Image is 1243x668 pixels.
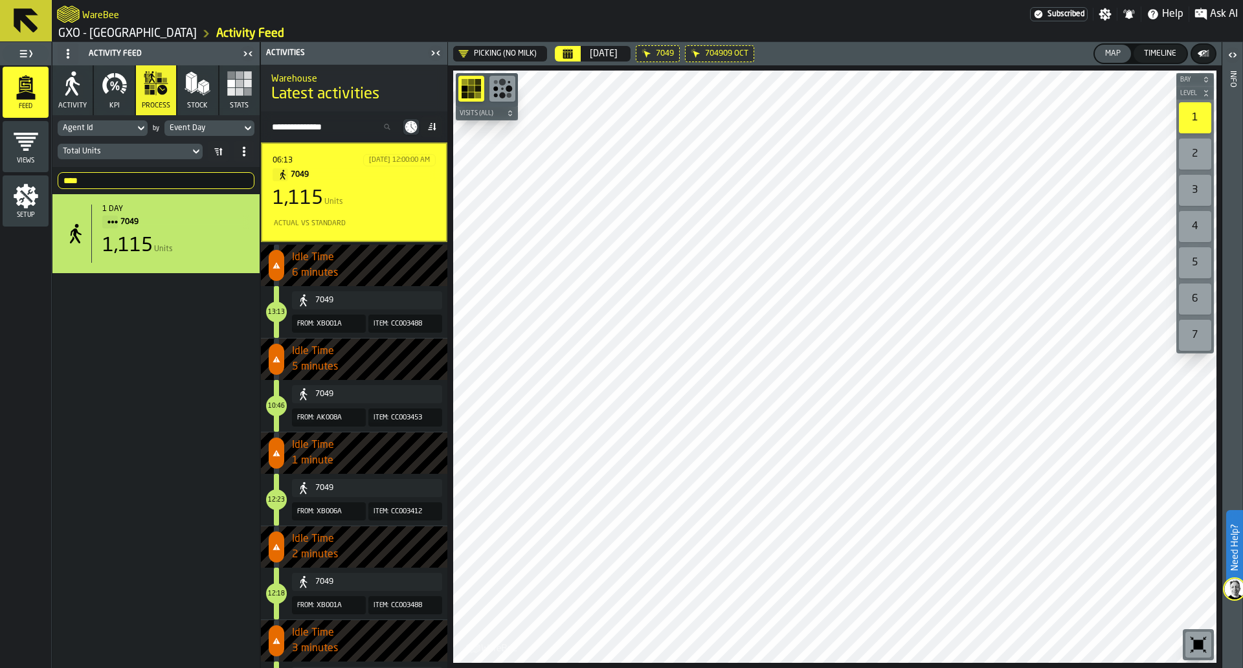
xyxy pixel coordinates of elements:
span: Subscribed [1047,10,1084,19]
div: button-toolbar-undefined [1176,100,1214,136]
span: From: [297,602,314,609]
button: button-7049 [292,291,442,309]
div: button-toolbar-undefined [1176,208,1214,245]
span: LegendItem [274,245,279,286]
div: Map [1100,49,1126,58]
span: Visits (All) [457,110,504,117]
span: Stats [230,102,249,110]
span: counterLabel [266,583,287,604]
span: XB001A [317,320,342,328]
div: 5 [1179,247,1211,278]
div: 4 [1179,211,1211,242]
span: 5 minutes [292,359,447,375]
label: button-toggle-Close me [239,46,257,61]
svg: Show Congestion [492,78,513,99]
span: Views [3,157,49,164]
div: [DATE] 12:00:00 AM [369,156,430,164]
span: LegendItem [274,286,279,338]
div: title-Latest activities [261,65,447,111]
div: EventTitle [261,286,447,338]
li: menu Setup [3,175,49,227]
div: From: [292,507,314,517]
span: process [142,102,170,110]
span: Latest activities [271,84,379,105]
div: button-toolbar-undefined [1176,136,1214,172]
span: 1 minute [292,453,447,469]
li: menu Views [3,121,49,173]
span: LegendItem [274,339,279,380]
span: Help [1162,6,1183,22]
div: stat- [261,142,447,242]
span: timestamp: Thu Oct 09 2025 10:46:36 GMT+0100 (British Summer Time) [268,403,285,409]
div: button-toolbar-undefined [1176,281,1214,317]
div: From: [292,319,314,329]
div: Menu Subscription [1030,7,1088,21]
div: [DATE] [590,49,618,59]
span: CC003488 [391,601,422,610]
div: button-toolbar-undefined [1176,245,1214,281]
span: counterLabel [266,489,287,510]
header: Activities [261,42,447,65]
span: LegendItem [274,568,279,619]
label: button-toggle-Open [1224,45,1242,68]
div: button-toolbar-undefined [1176,317,1214,353]
span: Item: [374,508,388,515]
span: LegendItem [274,380,279,432]
span: CC003412 [391,507,422,516]
label: button-toggle-Settings [1093,8,1117,21]
svg: Show Congestion [461,78,482,99]
a: link-to-/wh/i/ae0cd702-8cb1-4091-b3be-0aee77957c79 [58,27,197,41]
h2: Sub Title [82,8,119,21]
span: Level [1178,90,1200,97]
span: Item: [374,602,388,609]
label: button-toggle-Close me [427,45,445,61]
a: link-to-/wh/i/ae0cd702-8cb1-4091-b3be-0aee77957c79/feed/fdc57e91-80c9-44dd-92cd-81c982b068f3 [216,27,284,41]
button: button-Map [1095,45,1131,63]
div: DropdownMenuValue-nNGZtqzpuKXK_OUZPSx0_ [453,46,547,61]
span: Activity [58,102,87,110]
div: 7049 [315,484,437,493]
span: 7049 [291,168,425,182]
span: counterLabel [269,531,284,562]
div: Title [102,205,249,229]
span: Idle Time [292,625,447,641]
div: Timeline [1139,49,1181,58]
div: Start: 10/9/2025, 6:13:33 AM - End: 10/9/2025, 1:37:35 PM [102,205,249,214]
div: 1,115 [102,234,153,258]
div: Item [292,291,442,309]
div: Item [292,479,442,497]
div: DropdownMenuValue-nNGZtqzpuKXK_OUZPSx0_ [458,49,537,59]
div: From: [292,413,314,423]
div: button-toolbar-undefined [1183,629,1214,660]
span: AK008A [317,414,342,422]
span: Idle Time [292,344,447,359]
span: Item: [374,320,388,328]
span: Feed [3,103,49,110]
div: EventTitle [261,568,447,619]
span: Bay [1178,76,1200,83]
span: LegendItem [274,620,279,662]
div: Item: [368,507,388,517]
div: 7049 [315,390,437,399]
span: Idle Time [292,531,447,547]
div: 6 [1179,284,1211,315]
button: button- [1176,87,1214,100]
div: 1 day [102,205,249,214]
div: button-toolbar-undefined [1176,172,1214,208]
div: stat- [52,194,260,273]
span: Idle Time [292,250,447,265]
div: DropdownMenuValue-eventDay [164,120,254,136]
span: 704909 Oct [705,49,748,58]
label: Need Help? [1227,511,1242,584]
span: From: [297,320,314,328]
div: Title [273,154,436,182]
a: logo-header [57,3,80,26]
div: button-toolbar-undefined [487,73,518,107]
button: Select date range [582,41,625,67]
div: 1,115 [273,187,323,210]
div: RAW: Actual: N/A vs N/A [273,217,436,230]
span: LegendItem [274,432,279,474]
label: button-toggle-Toggle Full Menu [3,45,49,63]
li: menu Feed [3,67,49,118]
span: CC003488 [391,320,422,328]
